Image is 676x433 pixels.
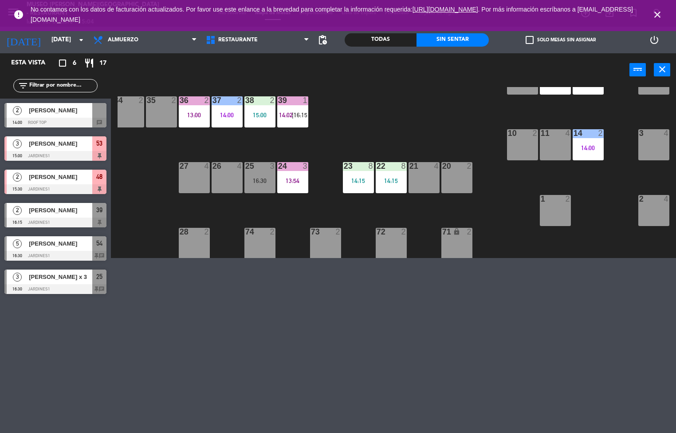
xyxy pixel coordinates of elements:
span: 2 [13,106,22,115]
input: Filtrar por nombre... [28,81,97,91]
div: 2 [204,96,209,104]
div: 24 [278,162,279,170]
i: restaurant [84,58,94,68]
div: 15:00 [244,112,275,118]
div: 20 [442,162,443,170]
div: 14:00 [212,112,243,118]
div: 13:00 [179,112,210,118]
div: 74 [245,228,246,236]
div: 2 [401,228,406,236]
span: [PERSON_NAME] [29,139,92,148]
div: 8 [368,162,373,170]
div: 14:00 [573,145,604,151]
div: 2 [565,195,570,203]
div: 2 [270,228,275,236]
div: 2 [639,195,640,203]
div: 4 [434,162,439,170]
i: lock [453,228,460,235]
div: 4 [664,129,669,137]
span: [PERSON_NAME] [29,106,92,115]
div: 2 [532,129,538,137]
span: 2 [13,173,22,182]
div: 4 [237,162,242,170]
div: 2 [237,96,242,104]
span: 25 [96,271,102,282]
span: [PERSON_NAME] [29,172,92,182]
div: 2 [335,228,341,236]
i: power_settings_new [649,35,660,45]
i: arrow_drop_down [76,35,86,45]
i: filter_list [18,80,28,91]
div: 25 [245,162,246,170]
span: 53 [96,138,102,149]
div: 2 [467,228,472,236]
span: | [292,111,294,119]
i: close [657,64,668,75]
span: 16:15 [294,111,307,119]
i: error [13,9,24,20]
div: 3 [639,129,640,137]
span: [PERSON_NAME] [29,206,92,215]
button: power_input [629,63,646,76]
div: 2 [467,162,472,170]
span: 2 [13,206,22,215]
span: 48 [96,171,102,182]
span: 39 [96,205,102,215]
span: 5 [13,239,22,248]
span: Almuerzo [108,37,138,43]
div: 39 [278,96,279,104]
div: 2 [270,96,275,104]
button: close [654,63,670,76]
div: Todas [345,33,417,47]
div: 13:54 [277,178,308,184]
div: Sin sentar [417,33,488,47]
div: Esta vista [4,58,64,68]
span: check_box_outline_blank [526,36,534,44]
span: 3 [13,139,22,148]
span: 54 [96,238,102,249]
div: 71 [442,228,443,236]
div: 8 [401,162,406,170]
div: 2 [138,96,144,104]
div: 2 [598,129,603,137]
a: . Por más información escríbanos a [EMAIL_ADDRESS][DOMAIN_NAME] [31,6,633,23]
div: 3 [270,162,275,170]
i: crop_square [57,58,68,68]
span: No contamos con los datos de facturación actualizados. Por favor use este enlance a la brevedad p... [31,6,633,23]
span: 17 [99,58,106,68]
div: 2 [171,96,177,104]
div: 1 [303,96,308,104]
i: close [652,9,663,20]
div: 4 [565,129,570,137]
div: 2 [204,228,209,236]
i: power_input [633,64,643,75]
span: 6 [73,58,76,68]
div: 4 [204,162,209,170]
div: 14:15 [343,178,374,184]
span: Restaurante [218,37,258,43]
label: Solo mesas sin asignar [526,36,596,44]
div: 21 [409,162,410,170]
a: [URL][DOMAIN_NAME] [413,6,478,13]
div: 4 [664,195,669,203]
span: 14:02 [279,111,293,119]
div: 16:30 [244,178,275,184]
span: [PERSON_NAME] [29,239,92,248]
div: 3 [303,162,308,170]
div: 14:15 [376,178,407,184]
span: [PERSON_NAME] x 3 [29,272,92,282]
div: 38 [245,96,246,104]
div: 26 [212,162,213,170]
span: pending_actions [317,35,328,45]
